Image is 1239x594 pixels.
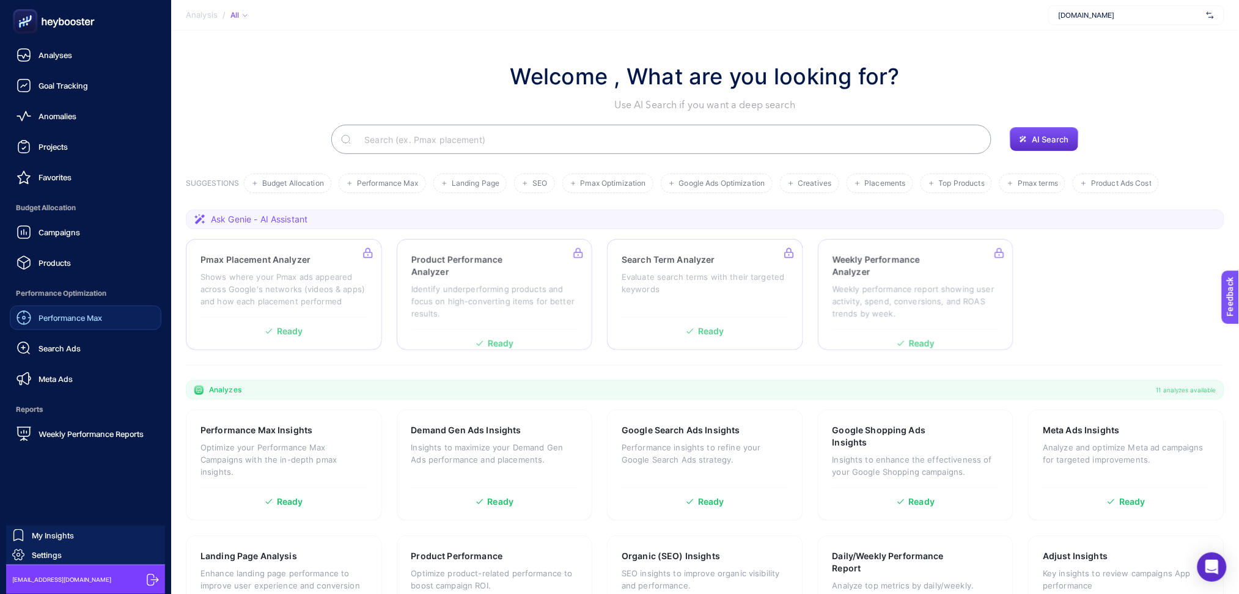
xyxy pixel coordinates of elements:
p: Performance insights to refine your Google Search Ads strategy. [622,441,789,466]
span: Placements [865,179,906,188]
a: Weekly Performance AnalyzerWeekly performance report showing user activity, spend, conversions, a... [818,239,1014,350]
a: Meta Ads InsightsAnalyze and optimize Meta ad campaigns for targeted improvements.Ready [1028,409,1224,521]
span: Analyses [39,50,72,60]
span: [EMAIL_ADDRESS][DOMAIN_NAME] [12,575,111,584]
span: Goal Tracking [39,81,88,90]
span: 11 analyzes available [1156,385,1216,395]
a: Product Performance AnalyzerIdentify underperforming products and focus on high-converting items ... [397,239,593,350]
span: Meta Ads [39,374,73,384]
button: AI Search [1010,127,1078,152]
span: Weekly Performance Reports [39,429,144,439]
span: Budget Allocation [10,196,161,220]
span: Analysis [186,10,218,20]
span: Products [39,258,71,268]
span: Campaigns [39,227,80,237]
h3: Product Performance [411,550,503,562]
span: Settings [32,550,62,560]
a: Settings [6,545,165,565]
p: Optimize product-related performance to boost campaign ROI. [411,567,578,592]
p: Insights to maximize your Demand Gen Ads performance and placements. [411,441,578,466]
a: Performance Max InsightsOptimize your Performance Max Campaigns with the in-depth pmax insights.R... [186,409,382,521]
a: Search Ads [10,336,161,361]
span: Creatives [798,179,832,188]
a: Search Term AnalyzerEvaluate search terms with their targeted keywordsReady [607,239,803,350]
span: Landing Page [452,179,499,188]
a: Goal Tracking [10,73,161,98]
h3: Organic (SEO) Insights [622,550,720,562]
a: Meta Ads [10,367,161,391]
h3: SUGGESTIONS [186,178,239,193]
span: Pmax Optimization [581,179,646,188]
a: Products [10,251,161,275]
div: Open Intercom Messenger [1197,552,1227,582]
h3: Meta Ads Insights [1043,424,1119,436]
span: Ready [1119,497,1145,506]
span: Feedback [7,4,46,13]
h3: Daily/Weekly Performance Report [833,550,961,574]
h3: Google Search Ads Insights [622,424,740,436]
span: Projects [39,142,68,152]
span: AI Search [1032,134,1068,144]
a: Pmax Placement AnalyzerShows where your Pmax ads appeared across Google's networks (videos & apps... [186,239,382,350]
span: Product Ads Cost [1091,179,1152,188]
p: Insights to enhance the effectiveness of your Google Shopping campaigns. [833,453,999,478]
span: Ready [277,497,303,506]
h3: Google Shopping Ads Insights [833,424,960,449]
span: Budget Allocation [262,179,324,188]
span: Reports [10,397,161,422]
div: All [230,10,248,20]
a: Analyses [10,43,161,67]
p: Key insights to review campaigns App performance [1043,567,1210,592]
span: Ready [488,497,514,506]
h3: Demand Gen Ads Insights [411,424,521,436]
h3: Performance Max Insights [200,424,312,436]
span: SEO [532,179,547,188]
a: My Insights [6,526,165,545]
h1: Welcome , What are you looking for? [510,60,900,93]
span: [DOMAIN_NAME] [1059,10,1202,20]
span: / [222,10,226,20]
span: Anomalies [39,111,76,121]
a: Favorites [10,165,161,189]
span: Top Products [939,179,985,188]
a: Google Shopping Ads InsightsInsights to enhance the effectiveness of your Google Shopping campaig... [818,409,1014,521]
a: Demand Gen Ads InsightsInsights to maximize your Demand Gen Ads performance and placements.Ready [397,409,593,521]
span: Favorites [39,172,72,182]
span: Ready [698,497,724,506]
p: Use AI Search if you want a deep search [510,98,900,112]
span: My Insights [32,530,74,540]
span: Performance Max [39,313,102,323]
input: Search [355,122,982,156]
span: Pmax terms [1018,179,1058,188]
p: Analyze top metrics by daily/weekly. [833,579,999,592]
a: Weekly Performance Reports [10,422,161,446]
a: Campaigns [10,220,161,244]
span: Performance Max [357,179,419,188]
p: Analyze and optimize Meta ad campaigns for targeted improvements. [1043,441,1210,466]
span: Ask Genie - AI Assistant [211,213,307,226]
img: svg%3e [1207,9,1214,21]
h3: Adjust Insights [1043,550,1108,562]
span: Google Ads Optimization [679,179,765,188]
a: Google Search Ads InsightsPerformance insights to refine your Google Search Ads strategy.Ready [607,409,803,521]
span: Ready [909,497,935,506]
p: Optimize your Performance Max Campaigns with the in-depth pmax insights. [200,441,367,478]
span: Performance Optimization [10,281,161,306]
span: Analyzes [209,385,241,395]
span: Search Ads [39,343,81,353]
a: Performance Max [10,306,161,330]
h3: Landing Page Analysis [200,550,297,562]
p: SEO insights to improve organic visibility and performance. [622,567,789,592]
a: Projects [10,134,161,159]
a: Anomalies [10,104,161,128]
